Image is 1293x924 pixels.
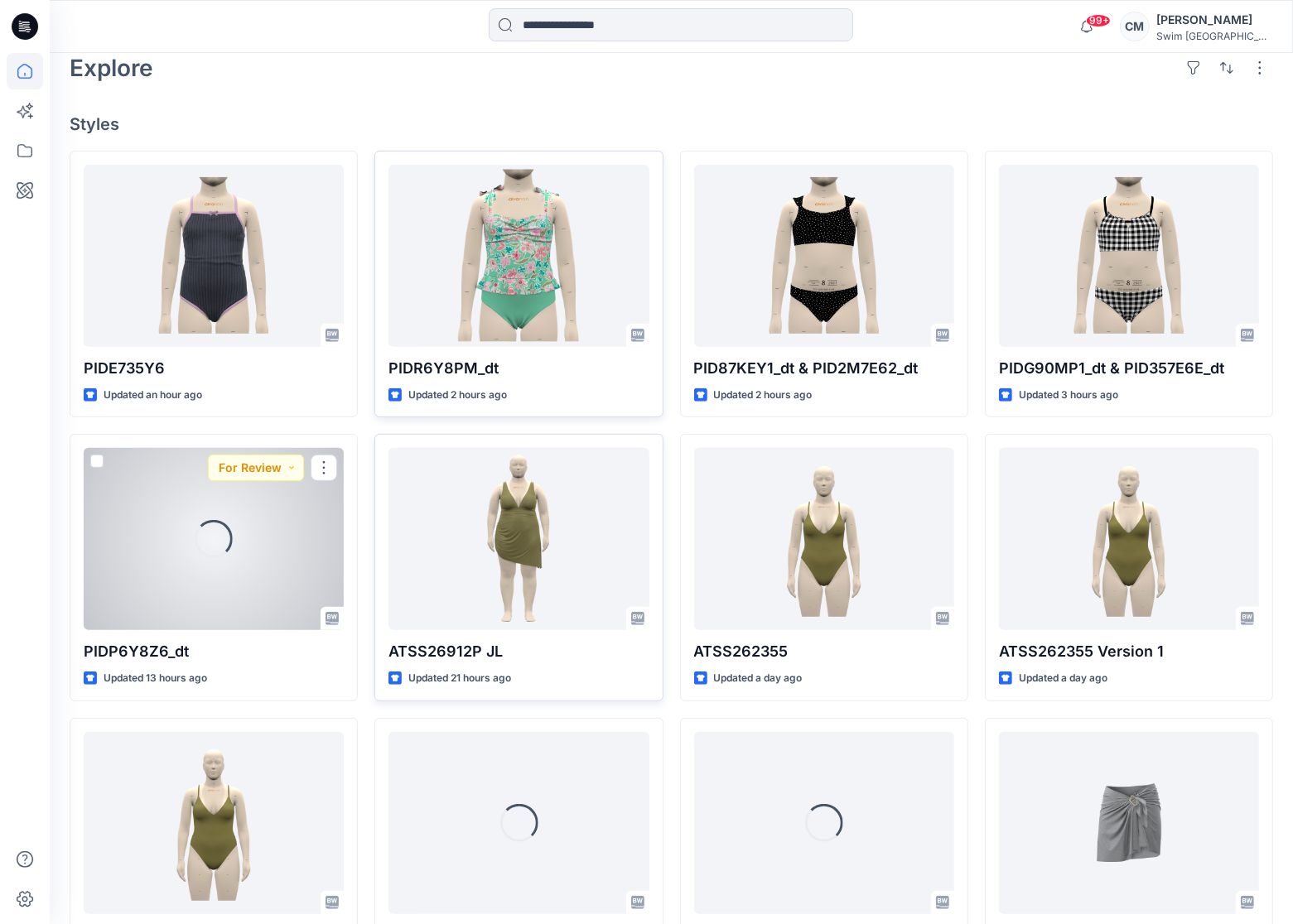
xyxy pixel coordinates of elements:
div: [PERSON_NAME] [1156,10,1272,30]
a: ATSS26912P JL [388,448,649,630]
p: ATSS26912P JL [388,640,649,663]
a: PIDG90MP1_dt & PID357E6E_dt [999,165,1259,347]
p: PIDE735Y6 [84,357,344,380]
p: Updated a day ago [714,670,803,687]
a: PID87KEY1_dt & PID2M7E62_dt [694,165,954,347]
h4: Styles [70,114,1273,134]
p: Updated 13 hours ago [104,670,207,687]
p: Updated an hour ago [104,387,202,404]
a: PIDE735Y6 [84,165,344,347]
p: PID87KEY1_dt & PID2M7E62_dt [694,357,954,380]
a: AWFS26070NV_JL [999,732,1259,914]
a: ATSS262355 Version 2 [84,732,344,914]
p: PIDR6Y8PM_dt [388,357,649,380]
p: Updated 3 hours ago [1019,387,1118,404]
h2: Explore [70,55,153,81]
span: 99+ [1086,14,1111,27]
p: ATSS262355 Version 1 [999,640,1259,663]
a: ATSS262355 Version 1 [999,448,1259,630]
p: ATSS262355 [694,640,954,663]
p: Updated 21 hours ago [408,670,511,687]
p: Updated a day ago [1019,670,1107,687]
p: PIDP6Y8Z6_dt [84,640,344,663]
a: ATSS262355 [694,448,954,630]
a: PIDR6Y8PM_dt [388,165,649,347]
div: CM [1120,12,1150,41]
p: PIDG90MP1_dt & PID357E6E_dt [999,357,1259,380]
div: Swim [GEOGRAPHIC_DATA] [1156,30,1272,42]
p: Updated 2 hours ago [408,387,507,404]
p: Updated 2 hours ago [714,387,813,404]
